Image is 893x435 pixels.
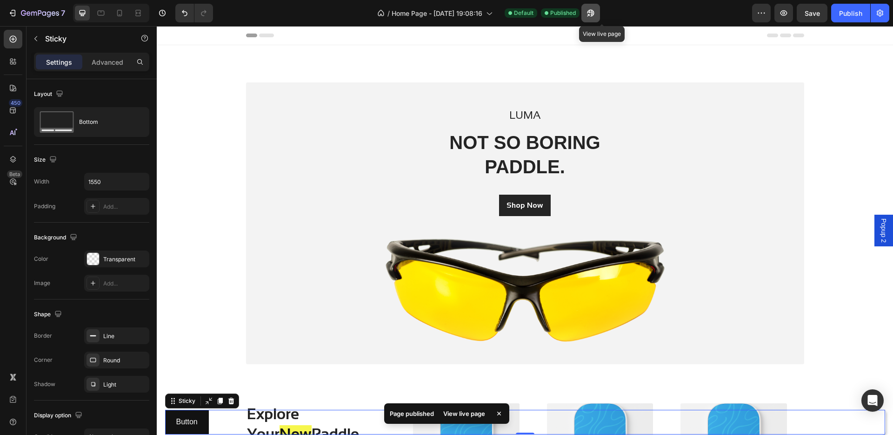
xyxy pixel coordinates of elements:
[839,8,862,18] div: Publish
[103,356,147,365] div: Round
[89,377,216,419] h2: Explore Your Paddle
[550,9,576,17] span: Published
[438,407,491,420] div: View live page
[390,409,434,418] p: Page published
[34,332,52,340] div: Border
[34,202,55,211] div: Padding
[861,389,884,412] div: Open Intercom Messenger
[103,203,147,211] div: Add...
[342,169,394,190] a: Shop Now
[34,154,59,166] div: Size
[805,9,820,17] span: Save
[20,371,40,379] div: Sticky
[387,8,390,18] span: /
[103,279,147,288] div: Add...
[230,80,507,99] p: LUMA
[46,57,72,67] p: Settings
[79,111,136,133] div: Bottom
[9,99,22,107] div: 450
[34,356,53,364] div: Corner
[103,255,147,264] div: Transparent
[8,384,52,408] button: <p>Button</p>
[34,177,49,186] div: Width
[34,308,64,321] div: Shape
[103,381,147,389] div: Light
[45,33,124,44] p: Sticky
[392,8,482,18] span: Home Page - [DATE] 19:08:16
[34,409,84,422] div: Display option
[797,4,827,22] button: Save
[61,7,65,19] p: 7
[4,4,69,22] button: 7
[34,279,50,287] div: Image
[103,332,147,340] div: Line
[229,103,508,154] h2: NOT SO BORING PADDLE.
[85,173,149,190] input: Auto
[175,4,213,22] div: Undo/Redo
[34,380,55,388] div: Shadow
[722,192,732,217] span: Popup 2
[157,26,893,435] iframe: Design area
[514,9,533,17] span: Default
[831,4,870,22] button: Publish
[34,255,48,263] div: Color
[7,170,22,178] div: Beta
[34,231,79,244] div: Background
[350,174,387,185] div: Shop Now
[20,389,41,403] p: Button
[92,57,123,67] p: Advanced
[34,88,65,101] div: Layout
